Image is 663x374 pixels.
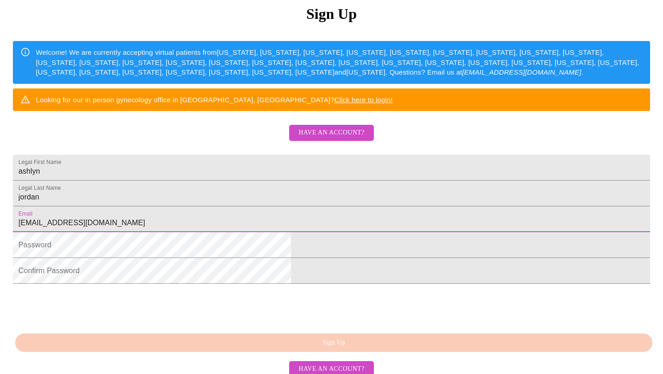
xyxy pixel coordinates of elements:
[13,288,153,324] iframe: reCAPTCHA
[36,91,393,108] div: Looking for our in person gynecology office in [GEOGRAPHIC_DATA], [GEOGRAPHIC_DATA]?
[334,96,393,104] a: Click here to login!
[36,44,643,81] div: Welcome! We are currently accepting virtual patients from [US_STATE], [US_STATE], [US_STATE], [US...
[298,127,364,139] span: Have an account?
[287,135,376,143] a: Have an account?
[13,6,650,23] h3: Sign Up
[462,68,582,76] em: [EMAIL_ADDRESS][DOMAIN_NAME]
[287,364,376,372] a: Have an account?
[289,125,373,141] button: Have an account?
